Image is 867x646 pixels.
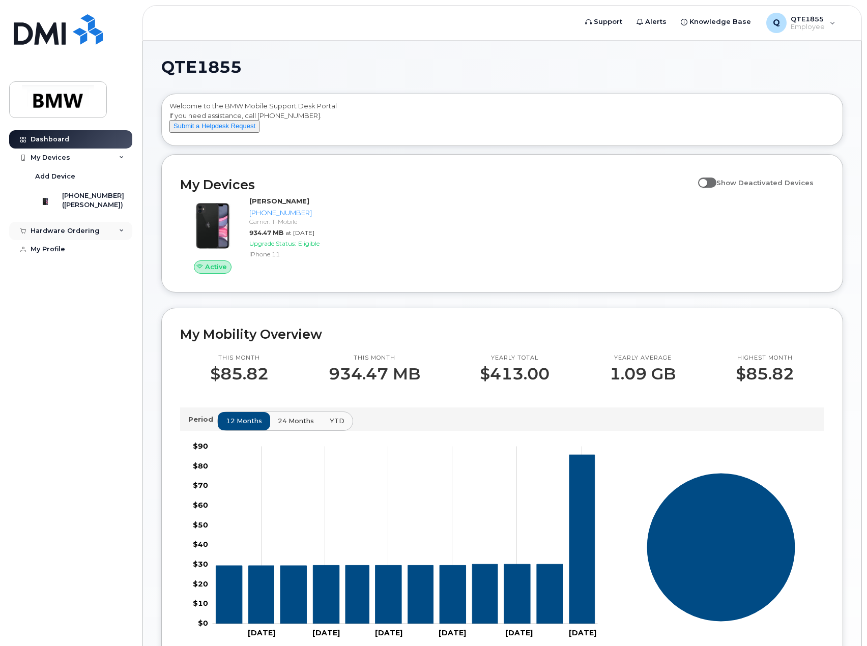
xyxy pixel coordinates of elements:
[180,196,332,274] a: Active[PERSON_NAME][PHONE_NUMBER]Carrier: T-Mobile934.47 MBat [DATE]Upgrade Status:EligibleiPhone 11
[193,540,208,549] tspan: $40
[249,197,309,205] strong: [PERSON_NAME]
[569,628,596,637] tspan: [DATE]
[248,628,275,637] tspan: [DATE]
[193,599,208,608] tspan: $10
[180,327,824,342] h2: My Mobility Overview
[610,365,676,383] p: 1.09 GB
[285,229,314,237] span: at [DATE]
[736,365,794,383] p: $85.82
[249,250,328,258] div: iPhone 11
[249,229,283,237] span: 934.47 MB
[610,354,676,362] p: Yearly average
[180,177,693,192] h2: My Devices
[188,201,237,250] img: iPhone_11.jpg
[216,455,594,624] g: 864-991-7666
[193,560,208,569] tspan: $30
[312,628,340,637] tspan: [DATE]
[298,240,320,247] span: Eligible
[193,579,208,588] tspan: $20
[198,619,208,628] tspan: $0
[249,208,328,218] div: [PHONE_NUMBER]
[169,120,259,133] button: Submit a Helpdesk Request
[169,122,259,130] a: Submit a Helpdesk Request
[193,520,208,529] tspan: $50
[329,365,420,383] p: 934.47 MB
[647,473,796,622] g: Series
[193,501,208,510] tspan: $60
[193,461,208,470] tspan: $80
[169,101,835,142] div: Welcome to the BMW Mobile Support Desk Portal If you need assistance, call [PHONE_NUMBER].
[193,481,208,490] tspan: $70
[188,415,217,424] p: Period
[193,442,208,451] tspan: $90
[698,173,706,181] input: Show Deactivated Devices
[210,365,269,383] p: $85.82
[329,354,420,362] p: This month
[161,60,242,75] span: QTE1855
[375,628,402,637] tspan: [DATE]
[205,262,227,272] span: Active
[210,354,269,362] p: This month
[736,354,794,362] p: Highest month
[330,416,344,426] span: YTD
[249,217,328,226] div: Carrier: T-Mobile
[823,602,859,638] iframe: Messenger Launcher
[480,354,550,362] p: Yearly total
[278,416,314,426] span: 24 months
[480,365,550,383] p: $413.00
[249,240,296,247] span: Upgrade Status:
[439,628,466,637] tspan: [DATE]
[716,179,814,187] span: Show Deactivated Devices
[505,628,533,637] tspan: [DATE]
